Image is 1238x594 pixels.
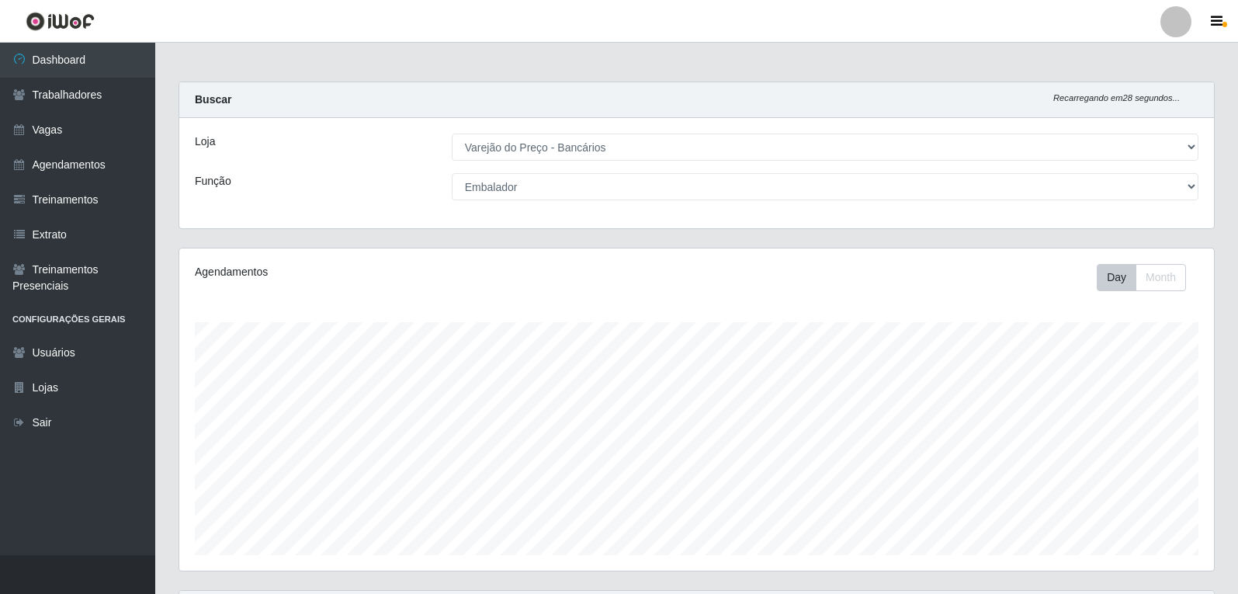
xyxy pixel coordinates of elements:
[195,173,231,189] label: Função
[195,93,231,106] strong: Buscar
[26,12,95,31] img: CoreUI Logo
[1136,264,1186,291] button: Month
[195,264,599,280] div: Agendamentos
[195,134,215,150] label: Loja
[1097,264,1136,291] button: Day
[1097,264,1186,291] div: First group
[1097,264,1198,291] div: Toolbar with button groups
[1053,93,1180,102] i: Recarregando em 28 segundos...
